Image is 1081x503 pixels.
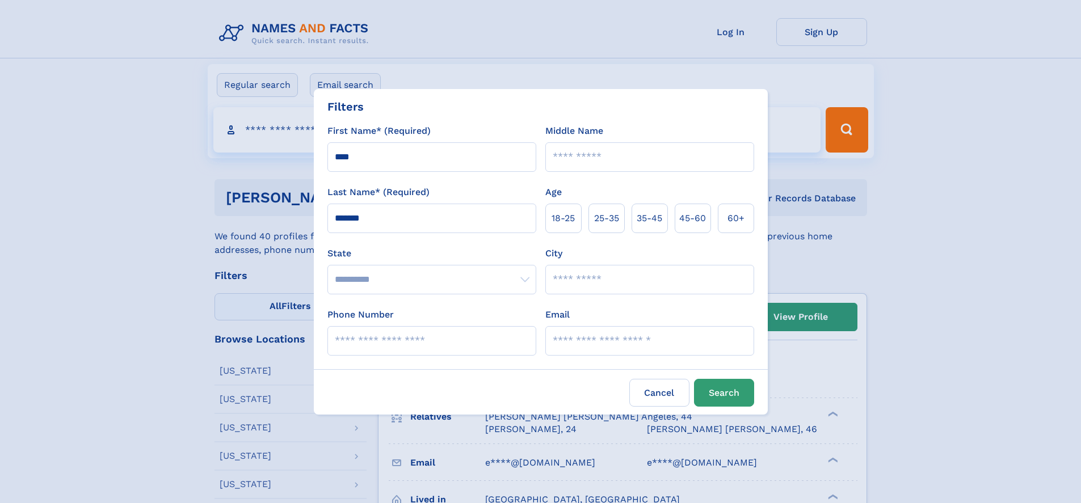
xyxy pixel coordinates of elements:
label: Middle Name [545,124,603,138]
label: Cancel [629,379,689,407]
div: Filters [327,98,364,115]
button: Search [694,379,754,407]
label: First Name* (Required) [327,124,431,138]
span: 35‑45 [637,212,662,225]
label: State [327,247,536,260]
span: 45‑60 [679,212,706,225]
label: Age [545,185,562,199]
label: Phone Number [327,308,394,322]
label: City [545,247,562,260]
label: Last Name* (Required) [327,185,430,199]
span: 25‑35 [594,212,619,225]
span: 18‑25 [552,212,575,225]
span: 60+ [727,212,744,225]
label: Email [545,308,570,322]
